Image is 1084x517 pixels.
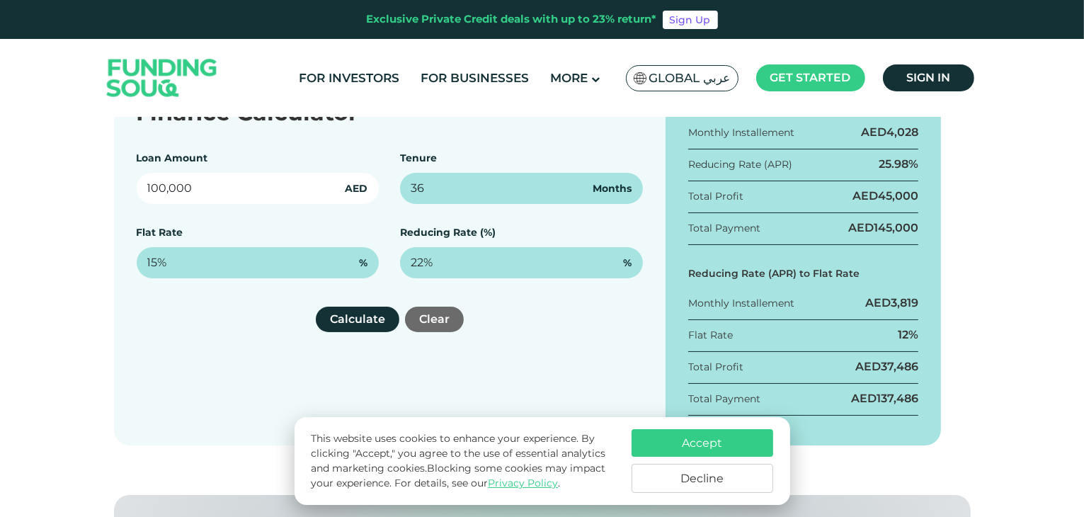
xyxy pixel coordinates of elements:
[688,328,733,343] div: Flat Rate
[688,296,794,311] div: Monthly Installement
[295,67,403,90] a: For Investors
[311,431,617,491] p: This website uses cookies to enhance your experience. By clicking "Accept," you agree to the use ...
[865,295,918,311] div: AED
[137,152,208,164] label: Loan Amount
[400,226,496,239] label: Reducing Rate (%)
[883,64,974,91] a: Sign in
[593,181,632,196] span: Months
[861,125,918,140] div: AED
[848,220,918,236] div: AED
[881,360,918,373] span: 37,486
[898,327,918,343] div: 12%
[851,391,918,407] div: AED
[93,42,232,114] img: Logo
[137,226,183,239] label: Flat Rate
[359,256,367,271] span: %
[688,221,760,236] div: Total Payment
[311,462,605,489] span: Blocking some cookies may impact your experience.
[632,464,773,493] button: Decline
[405,307,464,332] button: Clear
[488,477,558,489] a: Privacy Policy
[550,71,588,85] span: More
[688,360,743,375] div: Total Profit
[877,392,918,405] span: 137,486
[649,70,731,86] span: Global عربي
[852,188,918,204] div: AED
[886,125,918,139] span: 4,028
[345,181,367,196] span: AED
[394,477,560,489] span: For details, see our .
[688,189,743,204] div: Total Profit
[316,307,399,332] button: Calculate
[878,189,918,203] span: 45,000
[367,11,657,28] div: Exclusive Private Credit deals with up to 23% return*
[634,72,646,84] img: SA Flag
[623,256,632,271] span: %
[874,221,918,234] span: 145,000
[688,266,919,281] div: Reducing Rate (APR) to Flat Rate
[879,157,918,172] div: 25.98%
[632,429,773,457] button: Accept
[688,392,760,407] div: Total Payment
[906,71,950,84] span: Sign in
[855,359,918,375] div: AED
[688,157,792,172] div: Reducing Rate (APR)
[688,125,794,140] div: Monthly Installement
[400,152,437,164] label: Tenure
[417,67,532,90] a: For Businesses
[891,296,918,309] span: 3,819
[770,71,851,84] span: Get started
[663,11,718,29] a: Sign Up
